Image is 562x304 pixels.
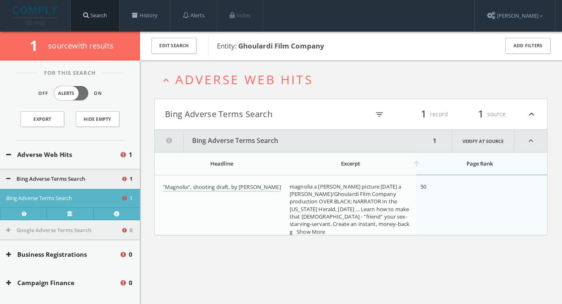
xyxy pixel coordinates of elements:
[94,90,102,97] span: On
[163,160,281,167] div: Headline
[6,175,121,183] button: Bing Adverse Terms Search
[129,150,132,159] span: 1
[290,183,409,235] span: magnolia a [PERSON_NAME] picture [DATE] a [PERSON_NAME]/Ghoulardi Film Company production OVER BL...
[48,41,114,51] span: source with results
[399,107,448,121] div: record
[456,107,506,121] div: source
[129,250,132,259] span: 0
[297,228,325,237] a: Show More
[375,110,384,119] i: filter_list
[175,71,313,88] span: Adverse Web Hits
[6,226,121,235] button: Google Adverse Terms Search
[526,107,537,121] i: expand_less
[21,111,64,127] a: Export
[155,130,430,152] button: Bing Adverse Terms Search
[30,36,45,55] span: 1
[130,194,132,203] span: 1
[420,183,426,190] span: 50
[290,160,411,167] div: Excerpt
[165,107,351,121] button: Bing Adverse Terms Search
[515,130,547,152] i: expand_less
[6,150,119,159] button: Adverse Web Hits
[38,69,102,77] span: For This Search
[6,250,119,259] button: Business Registrations
[417,107,430,121] span: 1
[238,41,324,51] b: Ghoulardi Film Company
[160,75,172,86] i: expand_less
[217,41,324,51] span: Entity:
[129,278,132,288] span: 0
[163,183,281,192] a: "Magnolia", shooting draft, by [PERSON_NAME]
[420,160,539,167] div: Page Rank
[6,194,121,203] button: Bing Adverse Terms Search
[130,175,132,183] span: 1
[505,38,550,54] button: Add Filters
[430,130,439,152] div: 1
[38,90,48,97] span: Off
[46,207,93,220] a: Verify at source
[451,130,515,152] a: Verify at source
[76,111,119,127] button: Hide Empty
[412,159,420,168] i: arrow_upward
[160,73,548,86] button: expand_lessAdverse Web Hits
[151,38,197,54] button: Edit Search
[13,6,59,25] img: illumis
[155,175,547,235] div: grid
[474,107,487,121] span: 1
[6,278,119,288] button: Campaign Finance
[130,226,132,235] span: 0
